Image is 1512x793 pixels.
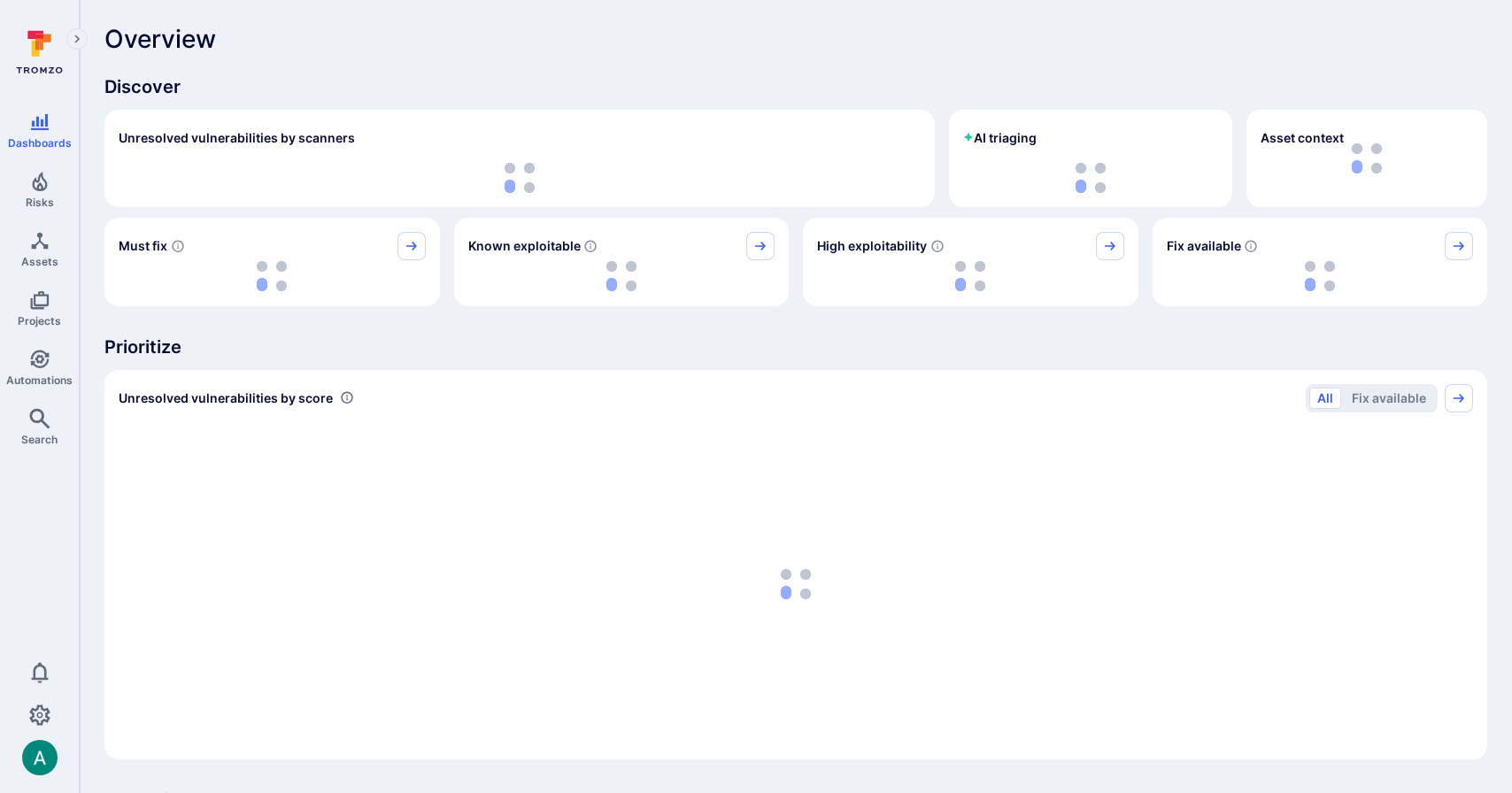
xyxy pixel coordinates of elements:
img: Loading... [606,261,636,291]
h2: Unresolved vulnerabilities by scanners [119,129,355,147]
button: All [1309,388,1341,409]
div: loading spinner [468,260,775,292]
img: Loading... [257,261,287,291]
span: Unresolved vulnerabilities by score [119,389,333,407]
svg: Vulnerabilities with fix available [1244,239,1258,253]
span: Dashboards [8,136,72,150]
span: High exploitability [817,237,927,255]
i: Expand navigation menu [71,32,83,47]
div: loading spinner [963,163,1218,193]
div: loading spinner [119,163,921,193]
img: Loading... [781,569,811,599]
span: Assets [21,255,58,268]
span: Overview [104,25,216,53]
span: Fix available [1167,237,1241,255]
span: Prioritize [104,335,1487,359]
img: Loading... [1076,163,1106,193]
div: High exploitability [803,218,1138,306]
svg: Confirmed exploitable by KEV [583,239,598,253]
div: loading spinner [119,423,1473,745]
div: Must fix [104,218,440,306]
button: Expand navigation menu [66,28,88,50]
span: Automations [6,373,73,387]
div: loading spinner [119,260,426,292]
svg: Risk score >=40 , missed SLA [171,239,185,253]
img: Loading... [505,163,535,193]
span: Projects [18,314,61,327]
div: loading spinner [817,260,1124,292]
span: Asset context [1261,129,1344,147]
svg: EPSS score ≥ 0.7 [930,239,945,253]
img: ACg8ocLSa5mPYBaXNx3eFu_EmspyJX0laNWN7cXOFirfQ7srZveEpg=s96-c [22,740,58,775]
span: Risks [26,196,54,209]
button: Fix available [1344,388,1434,409]
img: Loading... [1305,261,1335,291]
div: Fix available [1153,218,1488,306]
div: Number of vulnerabilities in status 'Open' 'Triaged' and 'In process' grouped by score [340,389,354,407]
img: Loading... [955,261,985,291]
div: loading spinner [1167,260,1474,292]
span: Discover [104,74,1487,99]
span: Known exploitable [468,237,581,255]
div: Known exploitable [454,218,790,306]
span: Must fix [119,237,167,255]
div: Arjan Dehar [22,740,58,775]
span: Search [21,433,58,446]
h2: AI triaging [963,129,1037,147]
